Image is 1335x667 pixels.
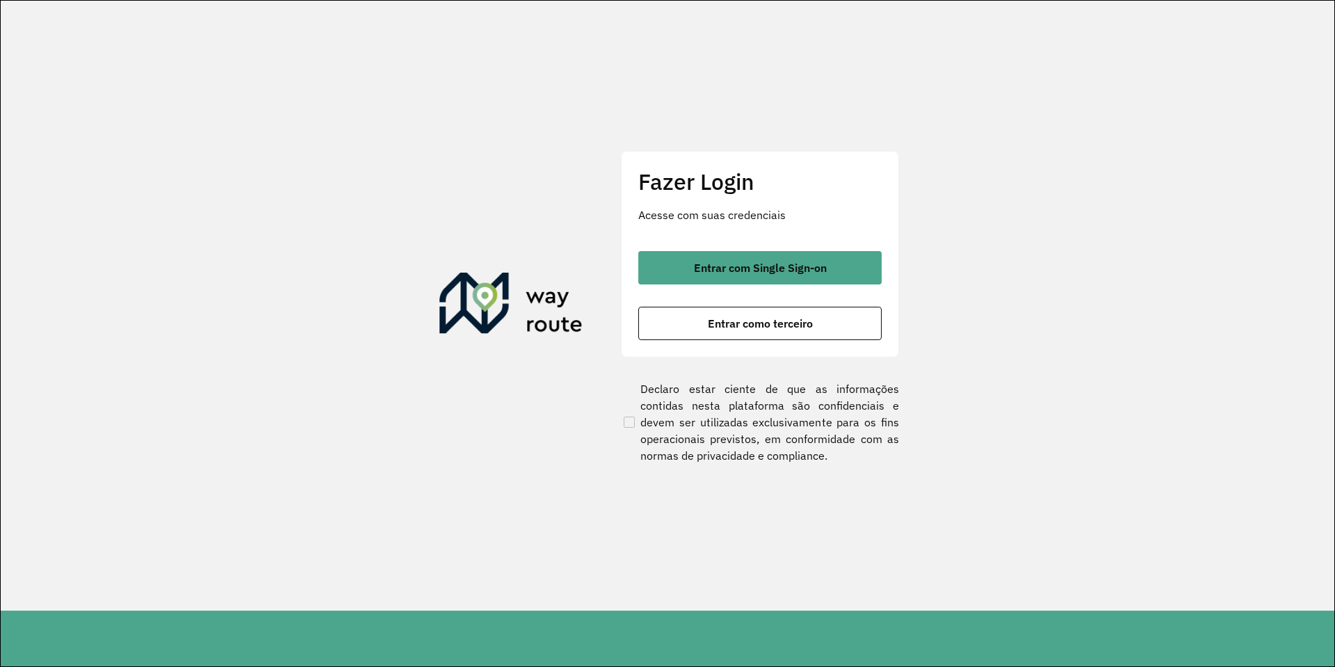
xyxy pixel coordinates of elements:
button: button [638,307,882,340]
label: Declaro estar ciente de que as informações contidas nesta plataforma são confidenciais e devem se... [621,380,899,464]
span: Entrar com Single Sign-on [694,262,827,273]
img: Roteirizador AmbevTech [439,273,583,339]
span: Entrar como terceiro [708,318,813,329]
button: button [638,251,882,284]
p: Acesse com suas credenciais [638,207,882,223]
h2: Fazer Login [638,168,882,195]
